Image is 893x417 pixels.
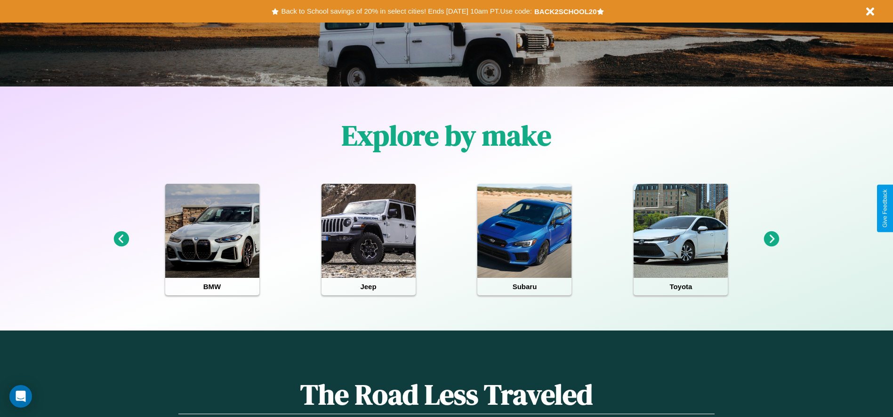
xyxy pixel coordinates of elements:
[322,278,416,295] h4: Jeep
[882,189,888,228] div: Give Feedback
[534,8,597,16] b: BACK2SCHOOL20
[279,5,534,18] button: Back to School savings of 20% in select cities! Ends [DATE] 10am PT.Use code:
[178,375,714,414] h1: The Road Less Traveled
[634,278,728,295] h4: Toyota
[165,278,259,295] h4: BMW
[477,278,571,295] h4: Subaru
[342,116,551,155] h1: Explore by make
[9,385,32,408] div: Open Intercom Messenger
